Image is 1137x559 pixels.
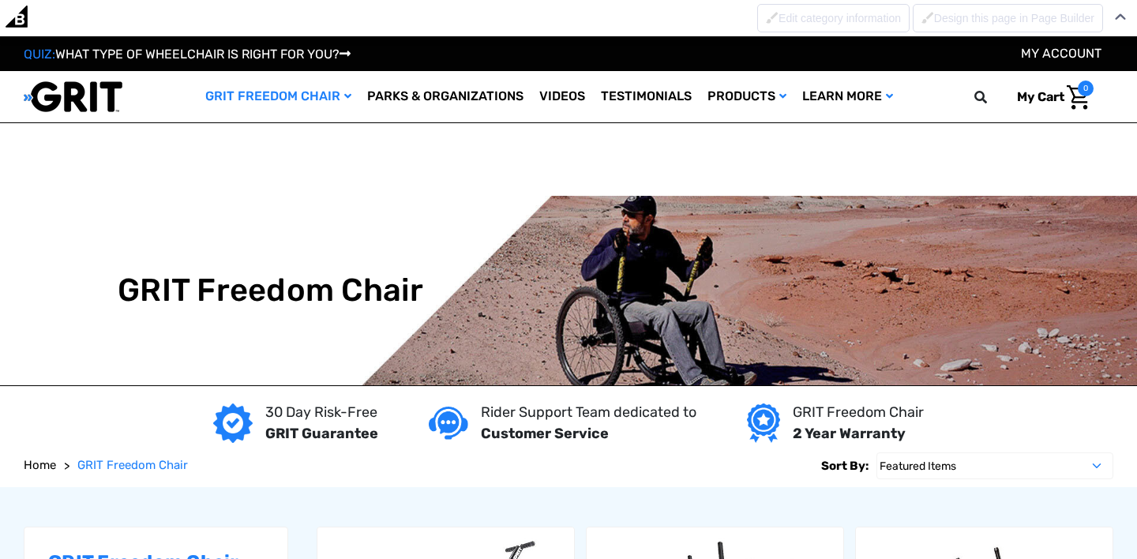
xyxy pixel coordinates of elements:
[24,458,56,472] span: Home
[24,47,351,62] a: QUIZ:WHAT TYPE OF WHEELCHAIR IS RIGHT FOR YOU?
[213,403,253,443] img: GRIT Guarantee
[779,12,901,24] span: Edit category information
[265,425,378,442] strong: GRIT Guarantee
[747,403,779,443] img: Year warranty
[265,402,378,423] p: 30 Day Risk-Free
[981,81,1005,114] input: Search
[24,456,56,475] a: Home
[77,456,188,475] a: GRIT Freedom Chair
[794,71,901,122] a: Learn More
[793,402,924,423] p: GRIT Freedom Chair
[934,12,1094,24] span: Design this page in Page Builder
[481,425,609,442] strong: Customer Service
[197,71,359,122] a: GRIT Freedom Chair
[1067,85,1090,110] img: Cart
[359,71,531,122] a: Parks & Organizations
[821,452,869,479] label: Sort By:
[766,11,779,24] img: Disabled brush to Edit category information
[481,402,696,423] p: Rider Support Team dedicated to
[531,71,593,122] a: Videos
[24,81,122,113] img: GRIT All-Terrain Wheelchair and Mobility Equipment
[700,71,794,122] a: Products
[77,458,188,472] span: GRIT Freedom Chair
[1021,46,1101,61] a: Account
[24,47,55,62] span: QUIZ:
[118,272,424,310] h1: GRIT Freedom Chair
[757,4,910,32] button: Disabled brush to Edit category information Edit category information
[1115,13,1126,21] img: Close Admin Bar
[1078,81,1094,96] span: 0
[593,71,700,122] a: Testimonials
[1005,81,1094,114] a: Cart with 0 items
[1017,89,1064,104] span: My Cart
[913,4,1103,32] button: Disabled brush to Design this page in Page Builder Design this page in Page Builder
[429,407,468,439] img: Customer service
[793,425,906,442] strong: 2 Year Warranty
[921,11,934,24] img: Disabled brush to Design this page in Page Builder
